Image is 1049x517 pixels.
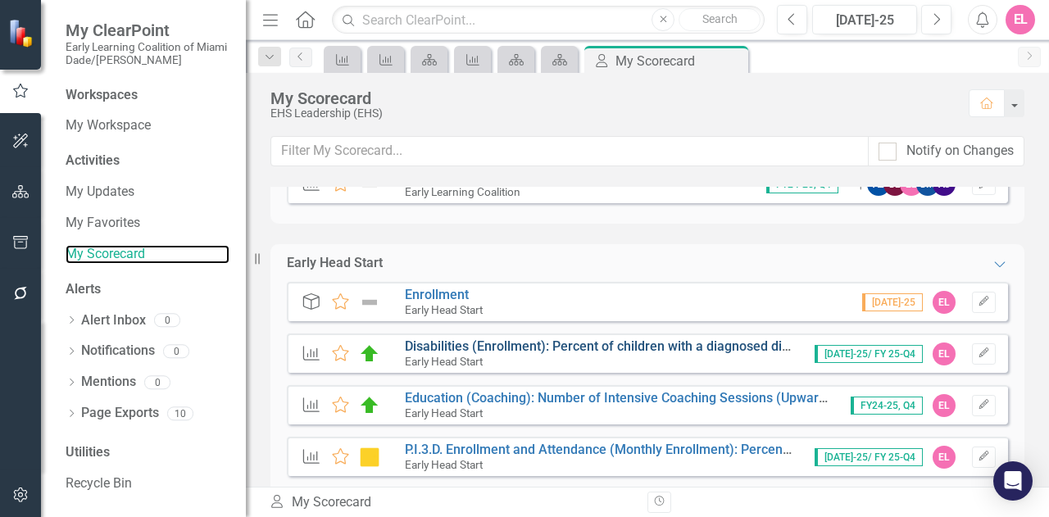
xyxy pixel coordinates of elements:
[66,474,229,493] a: Recycle Bin
[359,447,380,467] img: Caution
[270,107,952,120] div: EHS Leadership (EHS)
[851,397,923,415] span: FY24-25, Q4
[702,12,738,25] span: Search
[359,396,380,415] img: Above Target
[933,394,956,417] div: EL
[359,344,380,364] img: Above Target
[933,446,956,469] div: EL
[66,183,229,202] a: My Updates
[405,355,483,368] small: Early Head Start
[405,338,967,354] a: Disabilities (Enrollment): Percent of children with a diagnosed disability (Upward Trend is Good)
[154,314,180,328] div: 0
[405,390,916,406] a: Education (Coaching): Number of Intensive Coaching Sessions (Upward Trend is Good)
[933,342,956,365] div: EL
[818,11,911,30] div: [DATE]-25
[270,136,869,166] input: Filter My Scorecard...
[1006,5,1035,34] button: EL
[615,51,744,71] div: My Scorecard
[81,342,155,361] a: Notifications
[269,493,635,512] div: My Scorecard
[405,303,483,316] small: Early Head Start
[66,152,229,170] div: Activities
[993,461,1033,501] div: Open Intercom Messenger
[66,40,229,67] small: Early Learning Coalition of Miami Dade/[PERSON_NAME]
[144,375,170,389] div: 0
[332,6,765,34] input: Search ClearPoint...
[66,86,138,105] div: Workspaces
[81,404,159,423] a: Page Exports
[815,448,923,466] span: [DATE]-25/ FY 25-Q4
[812,5,917,34] button: [DATE]-25
[8,19,37,48] img: ClearPoint Strategy
[405,458,483,471] small: Early Head Start
[167,406,193,420] div: 10
[81,373,136,392] a: Mentions
[815,345,923,363] span: [DATE]-25/ FY 25-Q4
[163,344,189,358] div: 0
[405,185,520,198] small: Early Learning Coalition
[405,406,483,419] small: Early Head Start
[933,291,956,314] div: EL
[66,20,229,40] span: My ClearPoint
[270,89,952,107] div: My Scorecard
[405,287,469,302] a: Enrollment
[287,254,383,273] div: Early Head Start
[66,245,229,264] a: My Scorecard
[862,293,923,311] span: [DATE]-25
[81,311,146,330] a: Alert Inbox
[679,8,761,31] button: Search
[66,280,229,299] div: Alerts
[66,443,229,462] div: Utilities
[66,214,229,233] a: My Favorites
[359,293,380,312] img: Not Defined
[66,116,229,135] a: My Workspace
[906,142,1014,161] div: Notify on Changes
